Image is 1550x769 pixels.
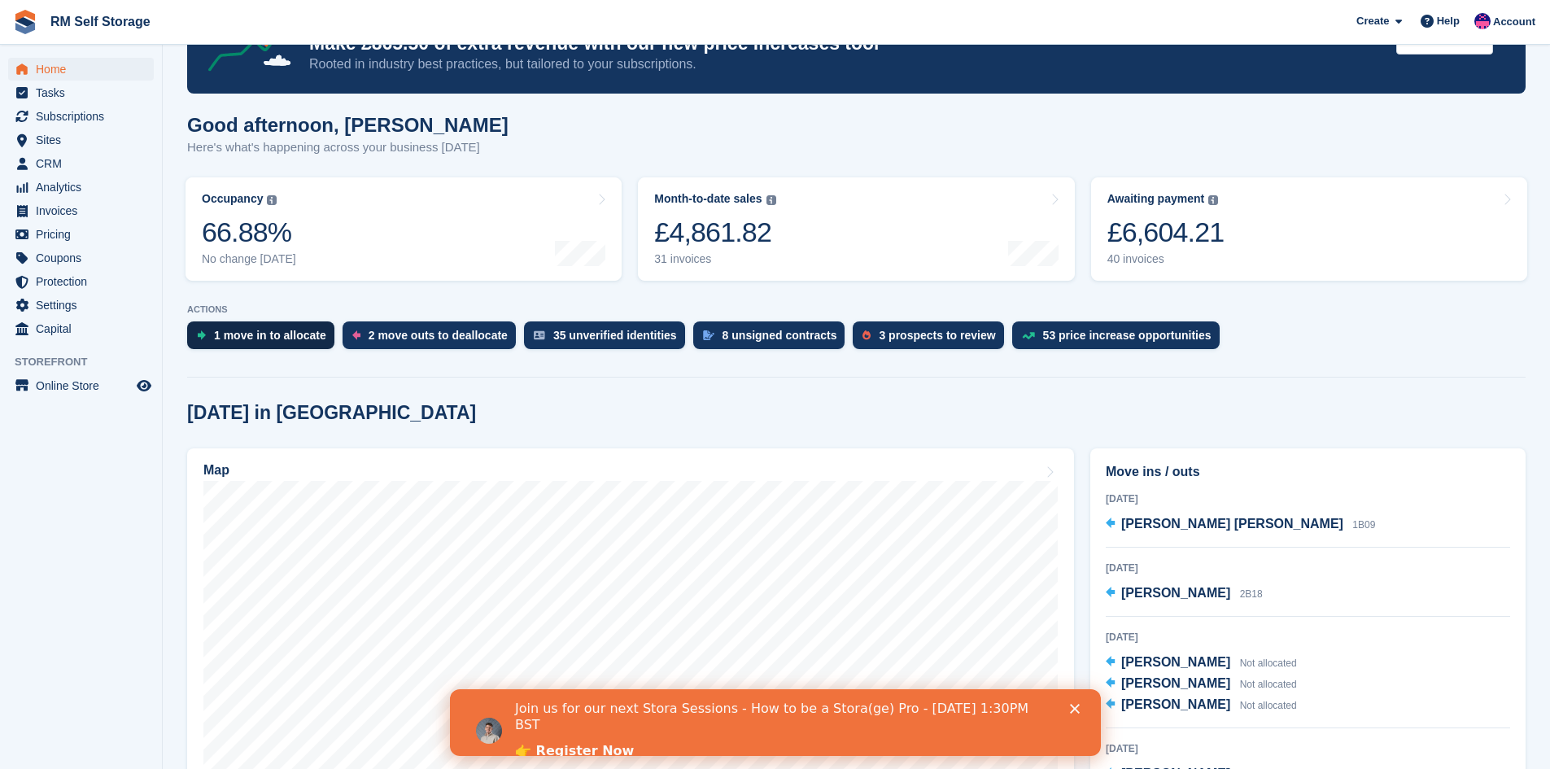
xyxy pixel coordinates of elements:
[1208,195,1218,205] img: icon-info-grey-7440780725fd019a000dd9b08b2336e03edf1995a4989e88bcd33f0948082b44.svg
[1106,653,1297,674] a: [PERSON_NAME] Not allocated
[1240,679,1297,690] span: Not allocated
[1240,658,1297,669] span: Not allocated
[1091,177,1527,281] a: Awaiting payment £6,604.21 40 invoices
[36,270,133,293] span: Protection
[203,463,229,478] h2: Map
[1106,695,1297,716] a: [PERSON_NAME] Not allocated
[524,321,693,357] a: 35 unverified identities
[1121,655,1230,669] span: [PERSON_NAME]
[8,152,154,175] a: menu
[197,330,206,340] img: move_ins_to_allocate_icon-fdf77a2bb77ea45bf5b3d319d69a93e2d87916cf1d5bf7949dd705db3b84f3ca.svg
[1107,192,1205,206] div: Awaiting payment
[1107,252,1225,266] div: 40 invoices
[620,15,636,24] div: Close
[1474,13,1491,29] img: Roger Marsh
[1106,462,1510,482] h2: Move ins / outs
[8,176,154,199] a: menu
[187,114,509,136] h1: Good afternoon, [PERSON_NAME]
[187,402,476,424] h2: [DATE] in [GEOGRAPHIC_DATA]
[202,216,296,249] div: 66.88%
[8,105,154,128] a: menu
[202,192,263,206] div: Occupancy
[214,329,326,342] div: 1 move in to allocate
[1106,674,1297,695] a: [PERSON_NAME] Not allocated
[36,58,133,81] span: Home
[8,223,154,246] a: menu
[1106,630,1510,644] div: [DATE]
[267,195,277,205] img: icon-info-grey-7440780725fd019a000dd9b08b2336e03edf1995a4989e88bcd33f0948082b44.svg
[450,689,1101,756] iframe: Intercom live chat banner
[853,321,1011,357] a: 3 prospects to review
[693,321,854,357] a: 8 unsigned contracts
[703,330,714,340] img: contract_signature_icon-13c848040528278c33f63329250d36e43548de30e8caae1d1a13099fd9432cc5.svg
[44,8,157,35] a: RM Self Storage
[15,354,162,370] span: Storefront
[36,223,133,246] span: Pricing
[8,81,154,104] a: menu
[1437,13,1460,29] span: Help
[187,304,1526,315] p: ACTIONS
[343,321,524,357] a: 2 move outs to deallocate
[1106,583,1263,605] a: [PERSON_NAME] 2B18
[1493,14,1535,30] span: Account
[1043,329,1212,342] div: 53 price increase opportunities
[1121,697,1230,711] span: [PERSON_NAME]
[36,105,133,128] span: Subscriptions
[352,330,360,340] img: move_outs_to_deallocate_icon-f764333ba52eb49d3ac5e1228854f67142a1ed5810a6f6cc68b1a99e826820c5.svg
[1240,588,1263,600] span: 2B18
[309,55,1383,73] p: Rooted in industry best practices, but tailored to your subscriptions.
[187,321,343,357] a: 1 move in to allocate
[654,192,762,206] div: Month-to-date sales
[134,376,154,395] a: Preview store
[534,330,545,340] img: verify_identity-adf6edd0f0f0b5bbfe63781bf79b02c33cf7c696d77639b501bdc392416b5a36.svg
[369,329,508,342] div: 2 move outs to deallocate
[1240,700,1297,711] span: Not allocated
[8,129,154,151] a: menu
[8,58,154,81] a: menu
[862,330,871,340] img: prospect-51fa495bee0391a8d652442698ab0144808aea92771e9ea1ae160a38d050c398.svg
[1022,332,1035,339] img: price_increase_opportunities-93ffe204e8149a01c8c9dc8f82e8f89637d9d84a8eef4429ea346261dce0b2c0.svg
[36,129,133,151] span: Sites
[553,329,677,342] div: 35 unverified identities
[36,374,133,397] span: Online Store
[654,252,775,266] div: 31 invoices
[1106,741,1510,756] div: [DATE]
[36,81,133,104] span: Tasks
[36,317,133,340] span: Capital
[1012,321,1228,357] a: 53 price increase opportunities
[1356,13,1389,29] span: Create
[638,177,1074,281] a: Month-to-date sales £4,861.82 31 invoices
[1121,517,1343,531] span: [PERSON_NAME] [PERSON_NAME]
[879,329,995,342] div: 3 prospects to review
[8,199,154,222] a: menu
[187,138,509,157] p: Here's what's happening across your business [DATE]
[766,195,776,205] img: icon-info-grey-7440780725fd019a000dd9b08b2336e03edf1995a4989e88bcd33f0948082b44.svg
[1352,519,1375,531] span: 1B09
[1106,561,1510,575] div: [DATE]
[36,176,133,199] span: Analytics
[8,317,154,340] a: menu
[36,199,133,222] span: Invoices
[1121,586,1230,600] span: [PERSON_NAME]
[36,247,133,269] span: Coupons
[13,10,37,34] img: stora-icon-8386f47178a22dfd0bd8f6a31ec36ba5ce8667c1dd55bd0f319d3a0aa187defe.svg
[36,152,133,175] span: CRM
[202,252,296,266] div: No change [DATE]
[1106,492,1510,506] div: [DATE]
[8,294,154,317] a: menu
[1121,676,1230,690] span: [PERSON_NAME]
[1106,514,1375,535] a: [PERSON_NAME] [PERSON_NAME] 1B09
[8,270,154,293] a: menu
[36,294,133,317] span: Settings
[8,374,154,397] a: menu
[654,216,775,249] div: £4,861.82
[186,177,622,281] a: Occupancy 66.88% No change [DATE]
[1107,216,1225,249] div: £6,604.21
[65,54,184,72] a: 👉 Register Now
[8,247,154,269] a: menu
[723,329,837,342] div: 8 unsigned contracts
